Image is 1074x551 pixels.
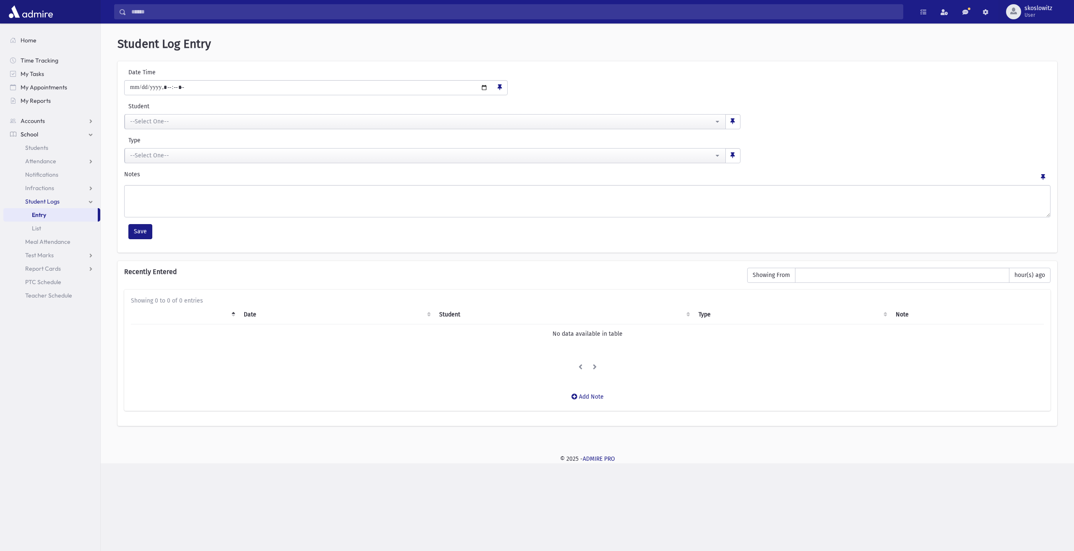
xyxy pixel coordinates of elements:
[25,265,61,272] span: Report Cards
[1024,5,1052,12] span: skoslowitz
[3,195,100,208] a: Student Logs
[25,144,48,151] span: Students
[21,117,45,125] span: Accounts
[124,68,284,77] label: Date Time
[25,251,54,259] span: Test Marks
[3,154,100,168] a: Attendance
[3,208,98,222] a: Entry
[25,278,61,286] span: PTC Schedule
[131,324,1044,343] td: No data available in table
[891,305,1044,324] th: Note
[32,211,46,219] span: Entry
[124,170,140,182] label: Notes
[125,114,726,129] button: --Select One--
[130,151,714,160] div: --Select One--
[21,97,51,104] span: My Reports
[3,67,100,81] a: My Tasks
[239,305,434,324] th: Date: activate to sort column ascending
[21,70,44,78] span: My Tasks
[3,94,100,107] a: My Reports
[3,262,100,275] a: Report Cards
[21,84,67,91] span: My Appointments
[25,171,58,178] span: Notifications
[126,4,903,19] input: Search
[583,455,615,462] a: ADMIRE PRO
[434,305,693,324] th: Student: activate to sort column ascending
[124,102,535,111] label: Student
[3,168,100,181] a: Notifications
[128,224,152,239] button: Save
[21,57,58,64] span: Time Tracking
[3,128,100,141] a: School
[747,268,795,283] span: Showing From
[3,54,100,67] a: Time Tracking
[3,289,100,302] a: Teacher Schedule
[25,184,54,192] span: Infractions
[3,222,100,235] a: List
[7,3,55,20] img: AdmirePro
[117,37,211,51] span: Student Log Entry
[32,225,41,232] span: List
[124,136,432,145] label: Type
[3,275,100,289] a: PTC Schedule
[3,248,100,262] a: Test Marks
[693,305,891,324] th: Type: activate to sort column ascending
[130,117,714,126] div: --Select One--
[1024,12,1052,18] span: User
[25,238,70,245] span: Meal Attendance
[3,235,100,248] a: Meal Attendance
[3,34,100,47] a: Home
[3,81,100,94] a: My Appointments
[3,181,100,195] a: Infractions
[3,114,100,128] a: Accounts
[124,268,739,276] h6: Recently Entered
[131,296,1044,305] div: Showing 0 to 0 of 0 entries
[25,198,60,205] span: Student Logs
[25,157,56,165] span: Attendance
[21,37,36,44] span: Home
[21,131,38,138] span: School
[25,292,72,299] span: Teacher Schedule
[3,141,100,154] a: Students
[125,148,726,163] button: --Select One--
[114,454,1061,463] div: © 2025 -
[566,389,609,404] button: Add Note
[1009,268,1051,283] span: hour(s) ago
